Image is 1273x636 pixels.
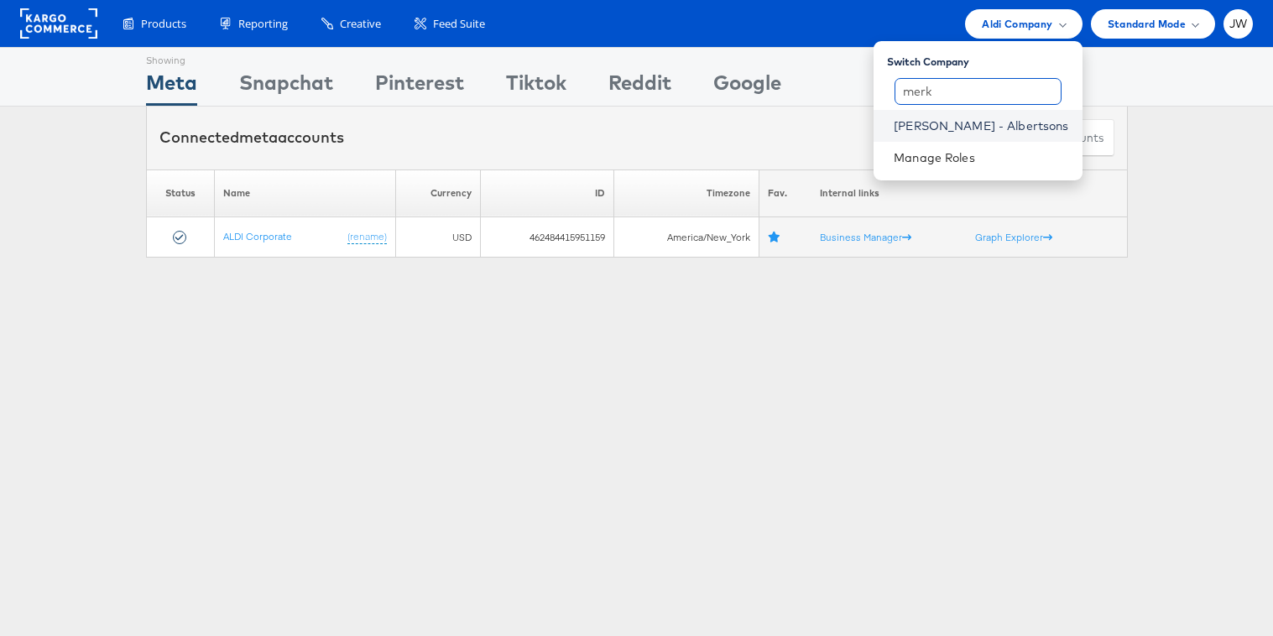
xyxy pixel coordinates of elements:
td: USD [396,217,481,258]
input: Search [895,78,1062,105]
div: Meta [146,68,197,106]
a: Graph Explorer [975,231,1052,243]
div: Tiktok [506,68,566,106]
a: Manage Roles [894,150,975,165]
span: Reporting [238,16,288,32]
div: Pinterest [375,68,464,106]
th: ID [480,169,614,217]
th: Currency [396,169,481,217]
th: Name [215,169,396,217]
div: Snapchat [239,68,333,106]
div: Reddit [608,68,671,106]
a: [PERSON_NAME] - Albertsons [894,117,1068,134]
div: Google [713,68,781,106]
span: meta [239,128,278,147]
td: 462484415951159 [480,217,614,258]
span: JW [1229,18,1248,29]
div: Showing [146,48,197,68]
td: America/New_York [614,217,759,258]
th: Timezone [614,169,759,217]
span: Standard Mode [1108,15,1186,33]
th: Status [146,169,215,217]
div: Switch Company [887,48,1082,69]
a: ALDI Corporate [223,230,292,242]
span: Creative [340,16,381,32]
span: Feed Suite [433,16,485,32]
div: Connected accounts [159,127,344,149]
a: Business Manager [820,231,911,243]
a: (rename) [347,230,387,244]
span: Products [141,16,186,32]
span: Aldi Company [982,15,1052,33]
